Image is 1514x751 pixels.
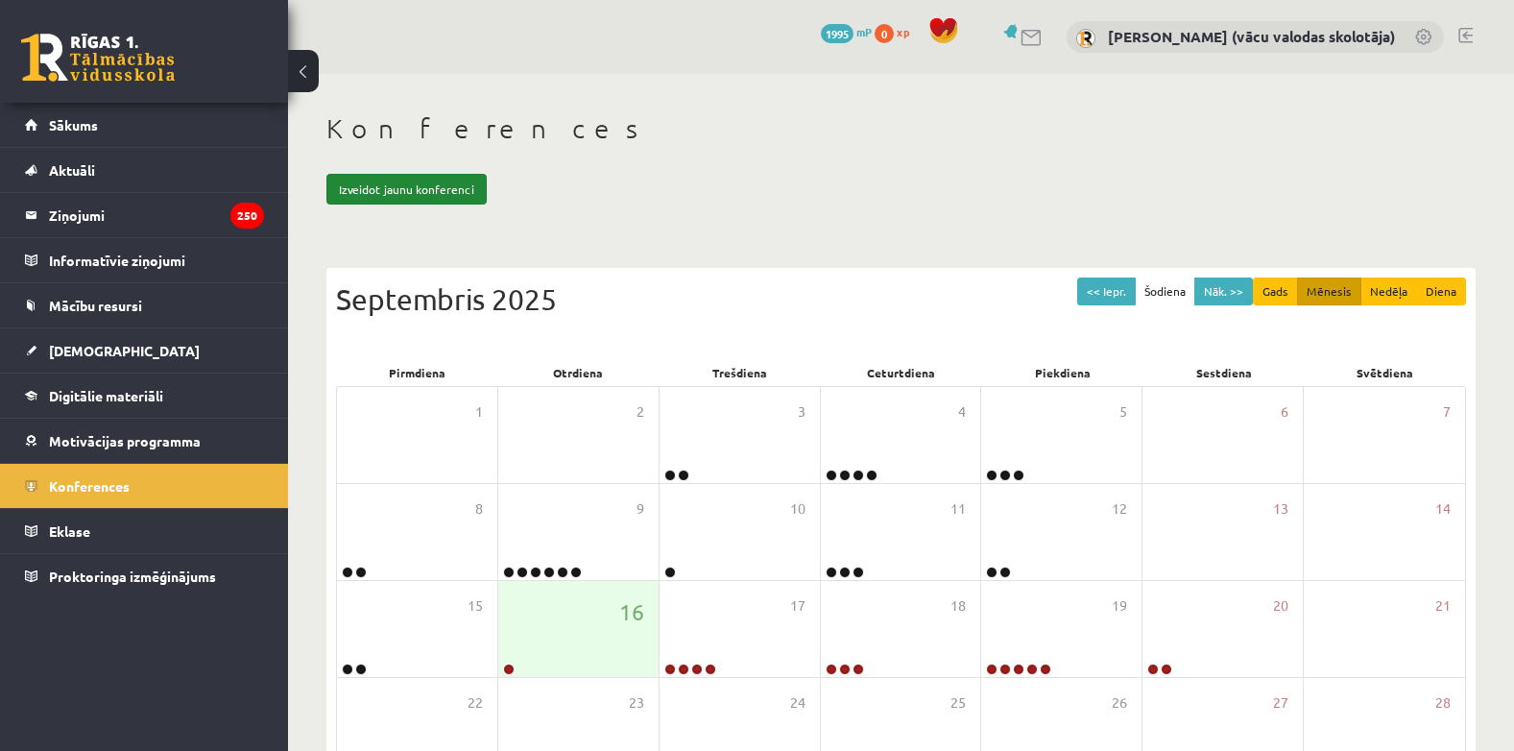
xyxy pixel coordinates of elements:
[25,103,264,147] a: Sākums
[25,238,264,282] a: Informatīvie ziņojumi
[1135,278,1195,305] button: Šodiena
[230,203,264,229] i: 250
[25,283,264,327] a: Mācību resursi
[1443,401,1451,423] span: 7
[820,359,981,386] div: Ceturtdiena
[1112,595,1127,617] span: 19
[25,509,264,553] a: Eklase
[336,359,497,386] div: Pirmdiena
[856,24,872,39] span: mP
[497,359,659,386] div: Otrdiena
[1108,27,1395,46] a: [PERSON_NAME] (vācu valodas skolotāja)
[25,148,264,192] a: Aktuāli
[49,116,98,133] span: Sākums
[1273,498,1288,520] span: 13
[1253,278,1298,305] button: Gads
[475,498,483,520] span: 8
[1112,498,1127,520] span: 12
[49,522,90,540] span: Eklase
[1112,692,1127,714] span: 26
[1435,498,1451,520] span: 14
[49,161,95,179] span: Aktuāli
[1076,29,1095,48] img: Inga Volfa (vācu valodas skolotāja)
[629,692,644,714] span: 23
[1077,278,1136,305] button: << Iepr.
[468,692,483,714] span: 22
[336,278,1466,321] div: Septembris 2025
[49,477,130,495] span: Konferences
[798,401,805,423] span: 3
[25,464,264,508] a: Konferences
[49,568,216,585] span: Proktoringa izmēģinājums
[49,342,200,359] span: [DEMOGRAPHIC_DATA]
[1143,359,1305,386] div: Sestdiena
[1273,692,1288,714] span: 27
[1119,401,1127,423] span: 5
[1435,692,1451,714] span: 28
[790,498,805,520] span: 10
[637,401,644,423] span: 2
[790,692,805,714] span: 24
[1305,359,1466,386] div: Svētdiena
[468,595,483,617] span: 15
[950,692,966,714] span: 25
[982,359,1143,386] div: Piekdiena
[21,34,175,82] a: Rīgas 1. Tālmācības vidusskola
[49,432,201,449] span: Motivācijas programma
[25,374,264,418] a: Digitālie materiāli
[49,297,142,314] span: Mācību resursi
[1435,595,1451,617] span: 21
[25,193,264,237] a: Ziņojumi250
[1416,278,1466,305] button: Diena
[25,328,264,373] a: [DEMOGRAPHIC_DATA]
[821,24,872,39] a: 1995 mP
[1273,595,1288,617] span: 20
[1360,278,1417,305] button: Nedēļa
[326,174,487,205] a: Izveidot jaunu konferenci
[1281,401,1288,423] span: 6
[637,498,644,520] span: 9
[958,401,966,423] span: 4
[875,24,919,39] a: 0 xp
[790,595,805,617] span: 17
[897,24,909,39] span: xp
[25,554,264,598] a: Proktoringa izmēģinājums
[950,595,966,617] span: 18
[49,238,264,282] legend: Informatīvie ziņojumi
[49,193,264,237] legend: Ziņojumi
[49,387,163,404] span: Digitālie materiāli
[821,24,853,43] span: 1995
[25,419,264,463] a: Motivācijas programma
[1194,278,1253,305] button: Nāk. >>
[659,359,820,386] div: Trešdiena
[326,112,1476,145] h1: Konferences
[1297,278,1361,305] button: Mēnesis
[619,595,644,628] span: 16
[475,401,483,423] span: 1
[950,498,966,520] span: 11
[875,24,894,43] span: 0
